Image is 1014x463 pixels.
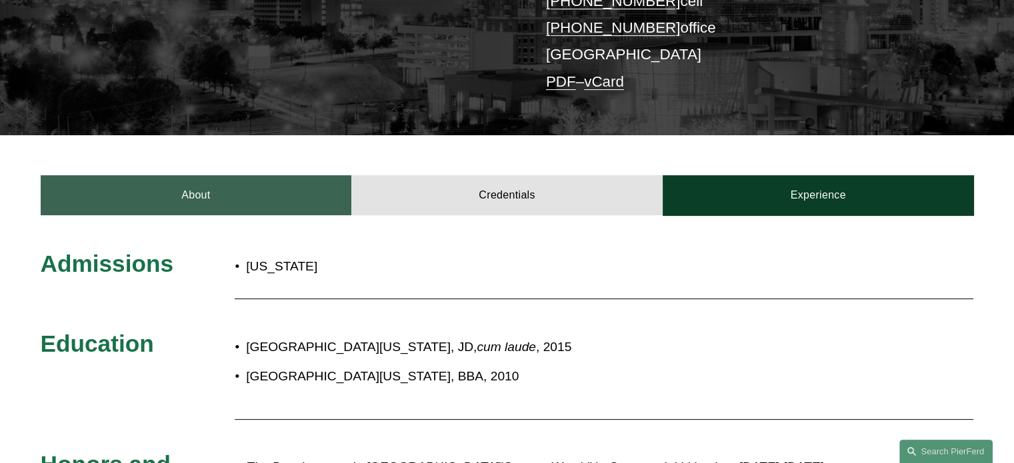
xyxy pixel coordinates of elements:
[899,440,993,463] a: Search this site
[246,336,857,359] p: [GEOGRAPHIC_DATA][US_STATE], JD, , 2015
[351,175,663,215] a: Credentials
[546,73,576,90] a: PDF
[41,175,352,215] a: About
[41,330,154,356] span: Education
[477,340,536,354] em: cum laude
[663,175,974,215] a: Experience
[546,19,681,36] a: [PHONE_NUMBER]
[41,250,173,276] span: Admissions
[584,73,624,90] a: vCard
[246,255,585,278] p: [US_STATE]
[246,365,857,388] p: [GEOGRAPHIC_DATA][US_STATE], BBA, 2010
